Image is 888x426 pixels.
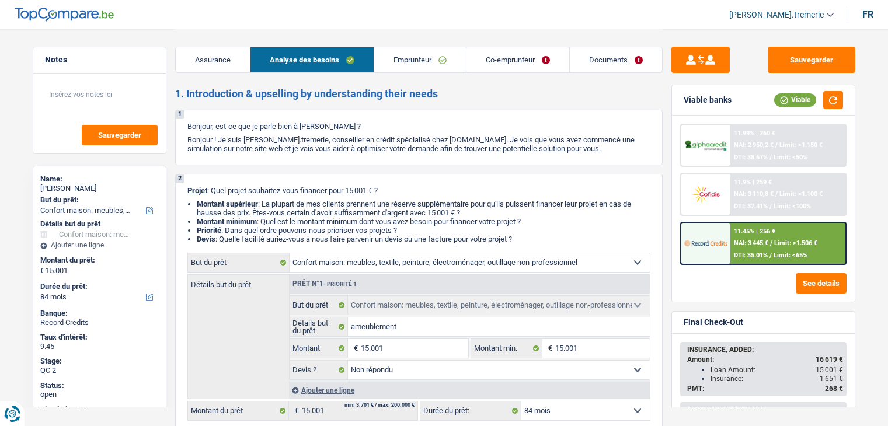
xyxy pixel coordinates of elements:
[720,5,834,25] a: [PERSON_NAME].tremerie
[542,339,555,358] span: €
[775,190,778,198] span: /
[344,403,415,408] div: min: 3.701 € / max: 200.000 €
[779,141,823,149] span: Limit: >1.150 €
[774,93,816,106] div: Viable
[734,202,768,210] span: DTI: 37.41%
[471,339,542,358] label: Montant min.
[176,174,184,183] div: 2
[15,8,114,22] img: TopCompare Logo
[796,273,847,294] button: See details
[40,309,159,318] div: Banque:
[290,317,349,336] label: Détails but du prêt
[40,357,159,366] div: Stage:
[250,47,374,72] a: Analyse des besoins
[825,385,843,393] span: 268 €
[687,406,843,414] div: INSURANCE, DEDUCTED:
[729,10,824,20] span: [PERSON_NAME].tremerie
[769,252,772,259] span: /
[40,282,156,291] label: Durée du prêt:
[734,179,772,186] div: 11.9% | 259 €
[820,375,843,383] span: 1 651 €
[290,339,349,358] label: Montant
[187,135,650,153] p: Bonjour ! Je suis [PERSON_NAME].tremerie, conseiller en crédit spécialisé chez [DOMAIN_NAME]. Je ...
[290,361,349,379] label: Devis ?
[40,219,159,229] div: Détails but du prêt
[197,200,258,208] strong: Montant supérieur
[687,385,843,393] div: PMT:
[734,252,768,259] span: DTI: 35.01%
[40,241,159,249] div: Ajouter une ligne
[290,280,360,288] div: Prêt n°1
[734,130,775,137] div: 11.99% | 260 €
[40,184,159,193] div: [PERSON_NAME]
[769,153,772,161] span: /
[187,186,650,195] p: : Quel projet souhaitez-vous financer pour 15 001 € ?
[420,401,521,420] label: Durée du prêt:
[187,186,207,195] span: Projet
[323,281,357,287] span: - Priorité 1
[40,195,156,205] label: But du prêt:
[176,47,250,72] a: Assurance
[45,55,154,65] h5: Notes
[176,110,184,119] div: 1
[684,139,727,152] img: AlphaCredit
[197,226,650,235] li: : Dans quel ordre pouvons-nous prioriser vos projets ?
[711,375,843,383] div: Insurance:
[769,202,772,210] span: /
[40,381,159,390] div: Status:
[570,47,662,72] a: Documents
[684,317,743,327] div: Final Check-Out
[687,355,843,364] div: Amount:
[98,131,141,139] span: Sauvegarder
[770,239,772,247] span: /
[289,382,650,399] div: Ajouter une ligne
[188,275,289,288] label: Détails but du prêt
[290,296,349,315] label: But du prêt
[734,239,768,247] span: NAI: 3 445 €
[175,88,663,100] h2: 1. Introduction & upselling by understanding their needs
[197,235,650,243] li: : Quelle facilité auriez-vous à nous faire parvenir un devis ou une facture pour votre projet ?
[684,232,727,254] img: Record Credits
[774,252,807,259] span: Limit: <65%
[684,183,727,205] img: Cofidis
[816,366,843,374] span: 15 001 €
[188,253,290,272] label: But du prêt
[734,141,774,149] span: NAI: 2 950,2 €
[734,153,768,161] span: DTI: 38.67%
[687,345,843,354] div: INSURANCE, ADDED:
[774,202,811,210] span: Limit: <100%
[197,217,650,226] li: : Quel est le montant minimum dont vous avez besoin pour financer votre projet ?
[348,339,361,358] span: €
[40,266,44,275] span: €
[187,122,650,131] p: Bonjour, est-ce que je parle bien à [PERSON_NAME] ?
[734,228,775,235] div: 11.45% | 256 €
[40,366,159,375] div: QC 2
[816,355,843,364] span: 16 619 €
[40,318,159,327] div: Record Credits
[775,141,778,149] span: /
[711,366,843,374] div: Loan Amount:
[40,174,159,184] div: Name:
[289,401,302,420] span: €
[684,95,732,105] div: Viable banks
[774,153,807,161] span: Limit: <50%
[40,256,156,265] label: Montant du prêt:
[40,342,159,351] div: 9.45
[197,200,650,217] li: : La plupart de mes clients prennent une réserve supplémentaire pour qu'ils puissent financer leu...
[197,235,215,243] span: Devis
[40,405,159,414] div: Simulation Date:
[40,390,159,399] div: open
[774,239,817,247] span: Limit: >1.506 €
[197,226,221,235] strong: Priorité
[734,190,774,198] span: NAI: 3 110,8 €
[779,190,823,198] span: Limit: >1.100 €
[466,47,569,72] a: Co-emprunteur
[197,217,257,226] strong: Montant minimum
[862,9,873,20] div: fr
[188,401,289,420] label: Montant du prêt
[40,333,159,342] div: Taux d'intérêt:
[768,47,855,73] button: Sauvegarder
[374,47,466,72] a: Emprunteur
[82,125,158,145] button: Sauvegarder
